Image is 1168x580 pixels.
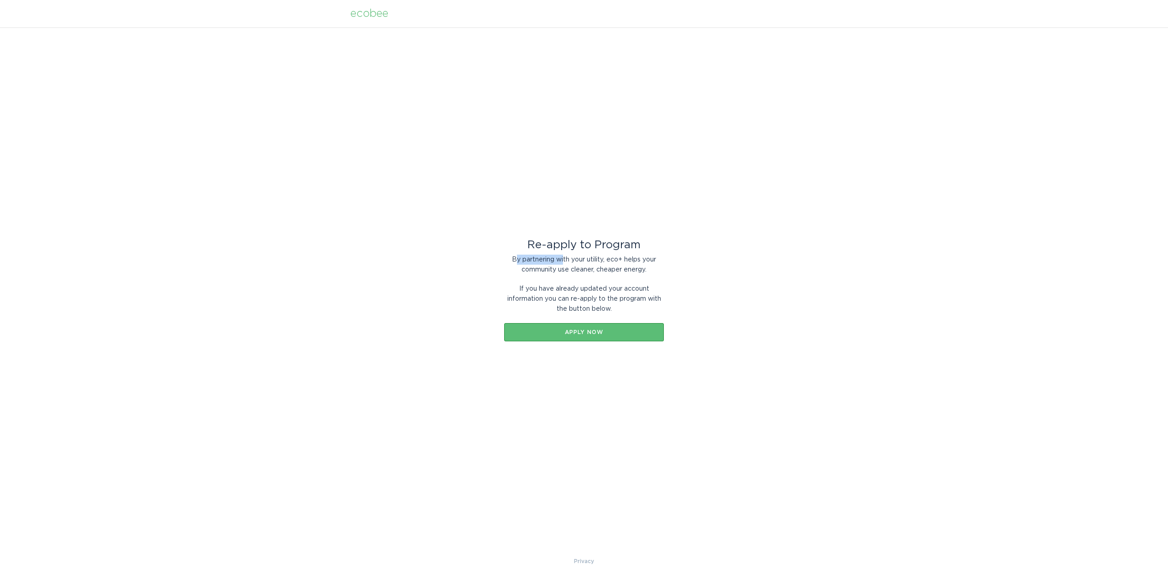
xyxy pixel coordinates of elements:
div: Apply now [509,329,659,335]
div: By partnering with your utility, eco+ helps your community use cleaner, cheaper energy. [504,255,664,275]
a: Privacy Policy & Terms of Use [574,556,594,566]
div: ecobee [350,9,388,19]
div: Re-apply to Program [504,240,664,250]
button: Apply now [504,323,664,341]
div: If you have already updated your account information you can re-apply to the program with the but... [504,284,664,314]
